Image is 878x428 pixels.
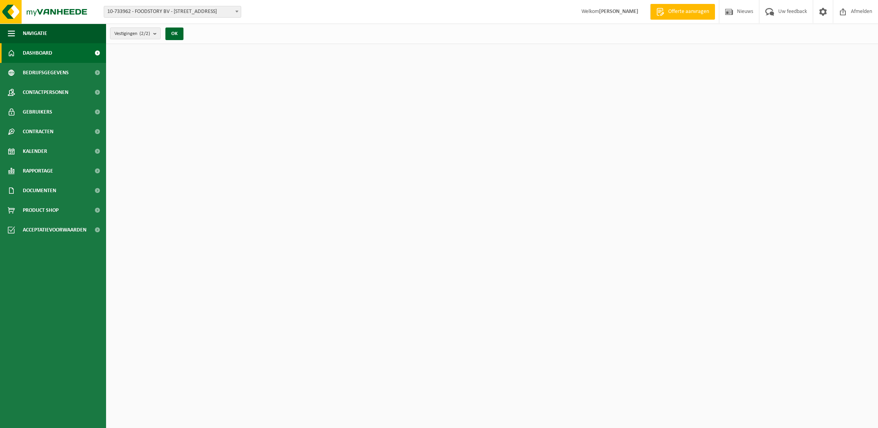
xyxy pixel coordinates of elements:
span: Dashboard [23,43,52,63]
span: Product Shop [23,200,59,220]
span: Contactpersonen [23,83,68,102]
span: Navigatie [23,24,47,43]
count: (2/2) [139,31,150,36]
span: Documenten [23,181,56,200]
span: 10-733962 - FOODSTORY BV - 8380 ZEEBRUGGE, GROENLANDSTRAAT 21 [104,6,241,17]
button: Vestigingen(2/2) [110,28,161,39]
span: Acceptatievoorwaarden [23,220,86,240]
button: OK [165,28,183,40]
span: Offerte aanvragen [666,8,711,16]
span: Vestigingen [114,28,150,40]
span: Gebruikers [23,102,52,122]
span: 10-733962 - FOODSTORY BV - 8380 ZEEBRUGGE, GROENLANDSTRAAT 21 [104,6,241,18]
a: Offerte aanvragen [650,4,715,20]
span: Contracten [23,122,53,141]
span: Bedrijfsgegevens [23,63,69,83]
span: Kalender [23,141,47,161]
strong: [PERSON_NAME] [599,9,638,15]
span: Rapportage [23,161,53,181]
